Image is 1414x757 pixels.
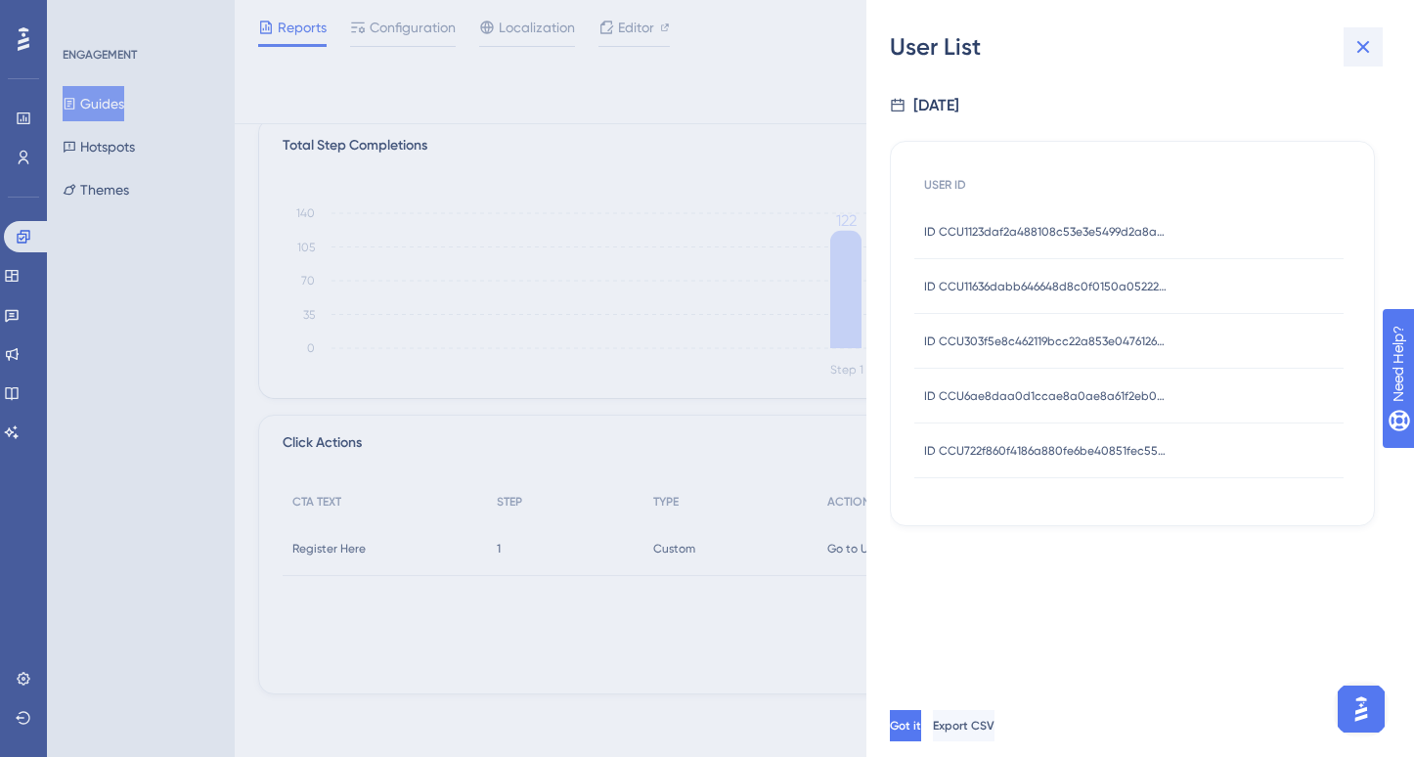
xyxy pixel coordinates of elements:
iframe: UserGuiding AI Assistant Launcher [1332,680,1391,738]
button: Got it [890,710,921,741]
span: ID CCU303f5e8c462119bcc22a853e04761266473599e27fb8ce32e3ccd4d9b487822e [924,334,1169,349]
span: Need Help? [46,5,122,28]
span: Export CSV [933,718,994,734]
button: Export CSV [933,710,994,741]
div: User List [890,31,1391,63]
span: ID CCU722f860f4186a880fe6be40851fec55d655431ae4a41aee4d4beff6178a3db8e [924,443,1169,459]
span: ID CCU11636dabb646648d8c0f0150a05222c96cca5942943bfaac2d9fcf2f71c18410 [924,279,1169,294]
span: USER ID [924,177,966,193]
span: ID CCU6ae8daa0d1ccae8a0ae8a61f2eb03e1d0cc6b89a6888df822409a55bc31be00f [924,388,1169,404]
div: [DATE] [913,94,959,117]
span: Got it [890,718,921,734]
span: ID CCU1123daf2a488108c53e3e5499d2a8ab4495dd2f7ec91d9291b03f685d2c68307 [924,224,1169,240]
